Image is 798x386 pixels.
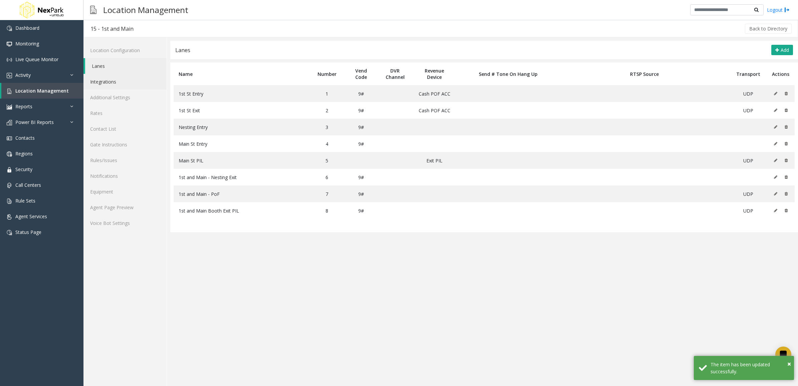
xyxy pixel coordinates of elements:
td: 5 [310,152,344,169]
span: Main St Entry [179,141,207,147]
a: Rates [83,105,167,121]
td: 7 [310,185,344,202]
td: 9# [344,102,378,119]
a: Voice Bot Settings [83,215,167,231]
span: Status Page [15,229,41,235]
a: Contact List [83,121,167,137]
img: pageIcon [90,2,96,18]
td: UDP [730,152,767,169]
img: 'icon' [7,73,12,78]
img: 'icon' [7,26,12,31]
img: 'icon' [7,230,12,235]
th: Revenue Device [412,62,457,85]
span: 1st and Main Booth Exit PIL [179,208,239,214]
td: Cash POF ACC [412,102,457,119]
div: The item has been updated successfully. [711,361,789,375]
th: Transport [730,62,767,85]
div: Lanes [175,46,190,54]
td: 4 [310,135,344,152]
span: 1st and Main - Nesting Exit [179,174,237,180]
td: UDP [730,85,767,102]
td: UDP [730,102,767,119]
td: UDP [730,185,767,202]
td: 9# [344,85,378,102]
img: 'icon' [7,167,12,172]
img: 'icon' [7,120,12,125]
span: Add [781,47,789,53]
span: Security [15,166,32,172]
a: Additional Settings [83,90,167,105]
span: Rule Sets [15,198,35,204]
span: Nesting Entry [179,124,208,130]
a: Notifications [83,168,167,184]
span: × [787,359,791,368]
img: 'icon' [7,183,12,188]
td: 2 [310,102,344,119]
img: 'icon' [7,104,12,110]
td: 9# [344,185,378,202]
td: Exit PIL [412,152,457,169]
button: Add [771,45,793,55]
a: Location Management [1,83,83,99]
td: Cash POF ACC [412,85,457,102]
img: 'icon' [7,199,12,204]
th: Name [174,62,310,85]
h3: Location Management [100,2,192,18]
a: Location Configuration [83,42,167,58]
img: 'icon' [7,89,12,94]
a: Gate Instructions [83,137,167,152]
a: Logout [767,6,790,13]
img: 'icon' [7,136,12,141]
a: Rules/Issues [83,152,167,168]
span: Main St PIL [179,157,203,164]
span: Live Queue Monitor [15,56,58,62]
th: Vend Code [344,62,378,85]
td: 9# [344,119,378,135]
img: 'icon' [7,151,12,157]
td: 3 [310,119,344,135]
span: Dashboard [15,25,39,31]
td: 9# [344,135,378,152]
span: Power BI Reports [15,119,54,125]
span: Reports [15,103,32,110]
button: Close [787,359,791,369]
span: Activity [15,72,31,78]
a: Integrations [83,74,167,90]
th: Send # Tone On Hang Up [457,62,559,85]
span: 1st St Entry [179,91,203,97]
th: RTSP Source [559,62,730,85]
img: 'icon' [7,41,12,47]
td: 9# [344,169,378,185]
img: 'icon' [7,57,12,62]
span: Monitoring [15,40,39,47]
th: Number [310,62,344,85]
a: Lanes [85,58,167,74]
span: Call Centers [15,182,41,188]
a: Equipment [83,184,167,200]
span: Contacts [15,135,35,141]
td: 1 [310,85,344,102]
a: Agent Page Preview [83,200,167,215]
th: DVR Channel [378,62,412,85]
span: Regions [15,150,33,157]
img: 'icon' [7,214,12,220]
img: logout [784,6,790,13]
td: UDP [730,202,767,219]
span: 1st and Main - PoF [179,191,220,197]
span: Agent Services [15,213,47,220]
span: 1st St Exit [179,107,200,114]
button: Back to Directory [745,24,792,34]
th: Actions [767,62,795,85]
td: 9# [344,202,378,219]
span: Location Management [15,88,69,94]
td: 6 [310,169,344,185]
div: 15 - 1st and Main [90,24,134,33]
td: 8 [310,202,344,219]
